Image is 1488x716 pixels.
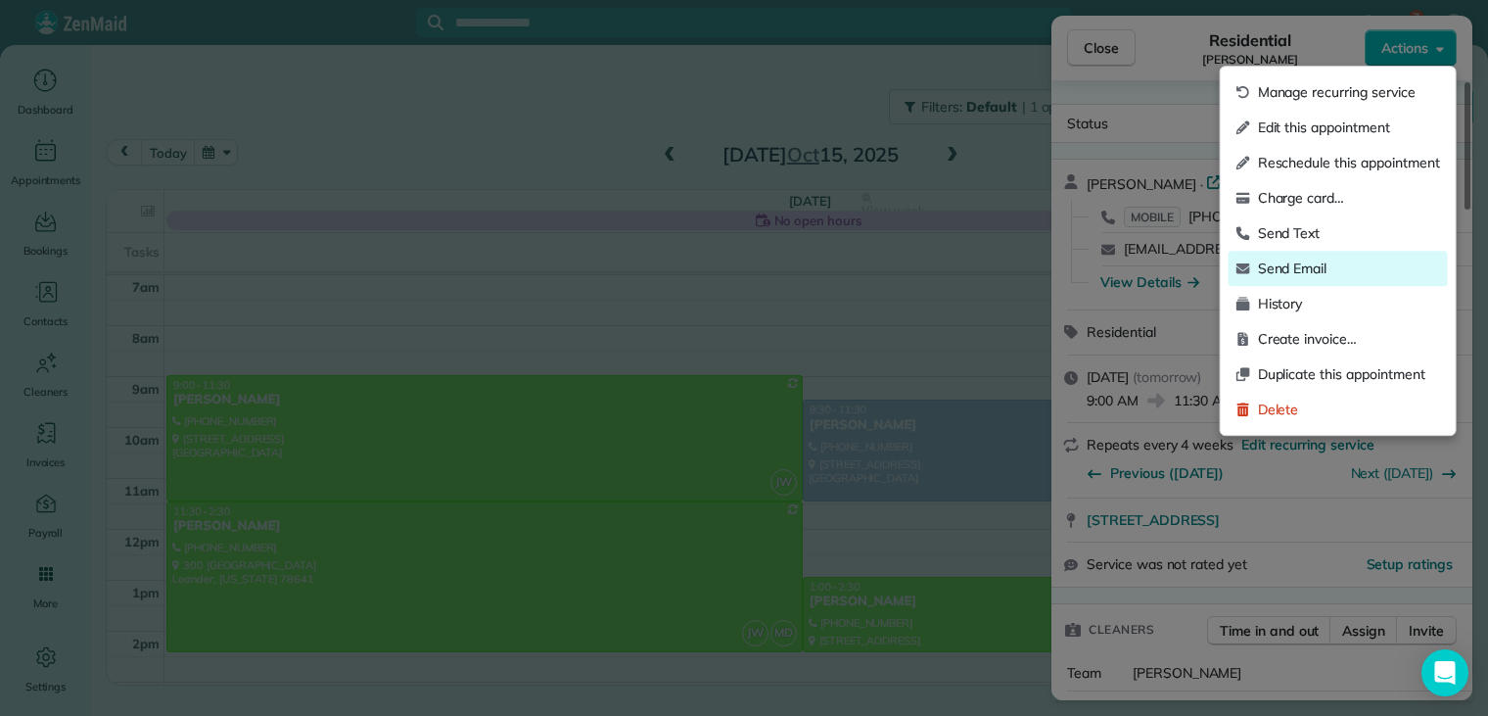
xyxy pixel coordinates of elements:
[1258,329,1440,349] span: Create invoice…
[1258,364,1440,384] span: Duplicate this appointment
[1258,153,1440,172] span: Reschedule this appointment
[1258,118,1440,137] span: Edit this appointment
[1258,259,1440,278] span: Send Email
[1421,649,1468,696] div: Open Intercom Messenger
[1258,294,1440,313] span: History
[1258,223,1440,243] span: Send Text
[1258,188,1440,208] span: Charge card…
[1258,82,1440,102] span: Manage recurring service
[1258,400,1440,419] span: Delete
